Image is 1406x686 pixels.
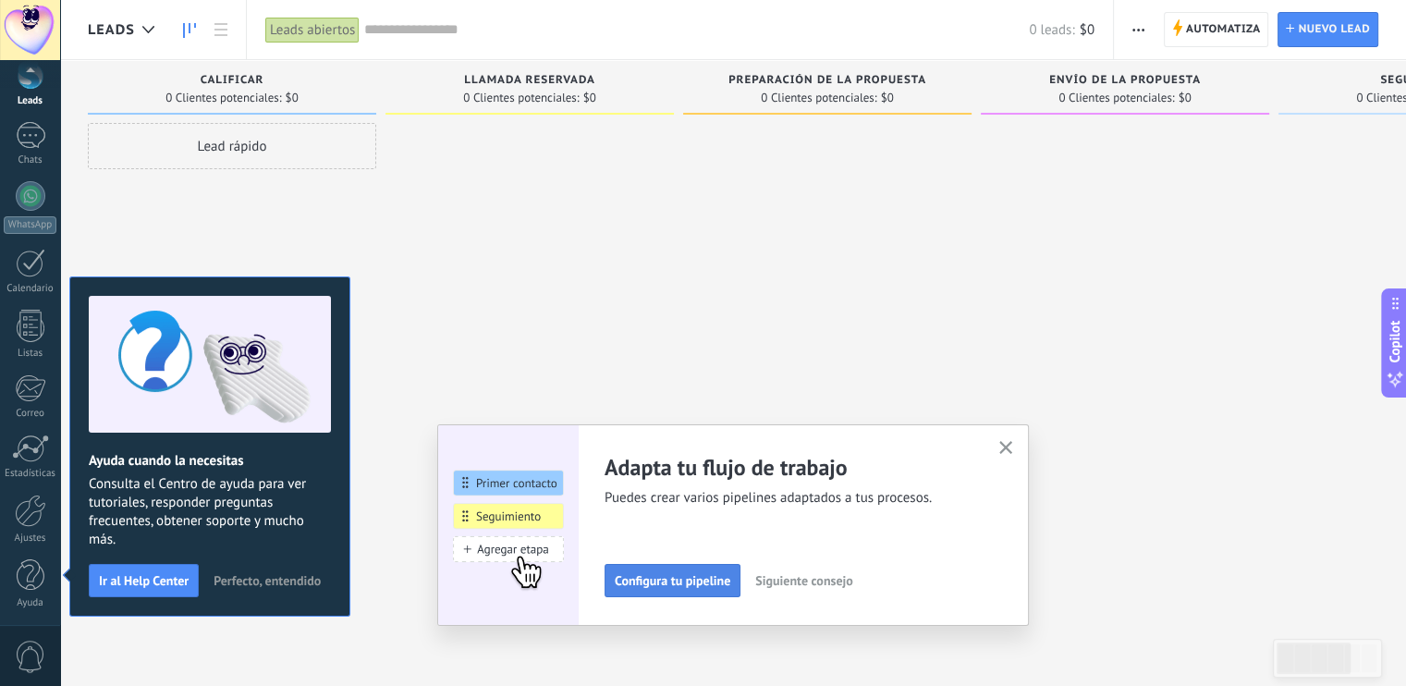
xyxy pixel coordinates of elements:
span: Puedes crear varios pipelines adaptados a tus procesos. [605,489,976,508]
span: Leads [88,21,135,39]
span: Envío de la propuesta [1049,74,1201,87]
span: Configura tu pipeline [615,574,730,587]
span: 0 Clientes potenciales: [463,92,579,104]
span: $0 [1080,21,1094,39]
button: Configura tu pipeline [605,564,740,597]
span: $0 [1179,92,1192,104]
span: $0 [583,92,596,104]
span: $0 [286,92,299,104]
button: Perfecto, entendido [205,567,329,594]
span: Perfecto, entendido [214,574,321,587]
span: Consulta el Centro de ayuda para ver tutoriales, responder preguntas frecuentes, obtener soporte ... [89,475,331,549]
span: Siguiente consejo [755,574,852,587]
div: Calificar [97,74,367,90]
span: Ir al Help Center [99,574,189,587]
span: $0 [881,92,894,104]
div: Chats [4,154,57,166]
span: Nuevo lead [1298,13,1370,46]
div: Ajustes [4,533,57,545]
div: Correo [4,408,57,420]
span: 0 Clientes potenciales: [165,92,281,104]
div: Leads abiertos [265,17,360,43]
h2: Ayuda cuando la necesitas [89,452,331,470]
span: 0 leads: [1029,21,1074,39]
h2: Adapta tu flujo de trabajo [605,453,976,482]
div: Estadísticas [4,468,57,480]
a: Leads [174,12,205,48]
div: Ayuda [4,597,57,609]
button: Ir al Help Center [89,564,199,597]
span: Llamada reservada [464,74,595,87]
div: Lead rápido [88,123,376,169]
span: Copilot [1386,321,1404,363]
span: Automatiza [1186,13,1261,46]
div: Leads [4,95,57,107]
button: Más [1125,12,1152,47]
div: WhatsApp [4,216,56,234]
span: Preparación de la propuesta [728,74,926,87]
div: Calendario [4,283,57,295]
div: Llamada reservada [395,74,665,90]
a: Lista [205,12,237,48]
a: Automatiza [1164,12,1269,47]
span: 0 Clientes potenciales: [1058,92,1174,104]
div: Listas [4,348,57,360]
span: Calificar [201,74,264,87]
div: Envío de la propuesta [990,74,1260,90]
a: Nuevo lead [1278,12,1378,47]
div: Preparación de la propuesta [692,74,962,90]
span: 0 Clientes potenciales: [761,92,876,104]
button: Siguiente consejo [747,567,861,594]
